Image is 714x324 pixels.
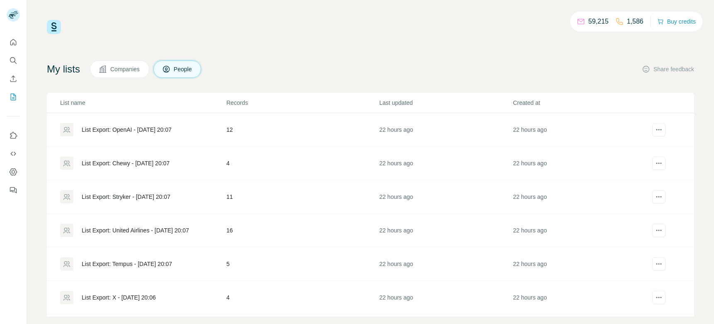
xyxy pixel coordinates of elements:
[512,214,646,247] td: 22 hours ago
[82,226,189,235] div: List Export: United Airlines - [DATE] 20:07
[652,123,665,136] button: actions
[7,164,20,179] button: Dashboard
[226,281,379,314] td: 4
[226,247,379,281] td: 5
[110,65,141,73] span: Companies
[512,247,646,281] td: 22 hours ago
[47,63,80,76] h4: My lists
[627,17,644,27] p: 1,586
[512,281,646,314] td: 22 hours ago
[652,190,665,203] button: actions
[7,89,20,104] button: My lists
[7,71,20,86] button: Enrich CSV
[7,128,20,143] button: Use Surfe on LinkedIn
[226,99,379,107] p: Records
[657,16,696,27] button: Buy credits
[588,17,609,27] p: 59,215
[82,193,170,201] div: List Export: Stryker - [DATE] 20:07
[82,260,172,268] div: List Export: Tempus - [DATE] 20:07
[642,65,694,73] button: Share feedback
[82,159,170,167] div: List Export: Chewy - [DATE] 20:07
[379,99,512,107] p: Last updated
[379,113,513,147] td: 22 hours ago
[379,281,513,314] td: 22 hours ago
[47,20,61,34] img: Surfe Logo
[7,53,20,68] button: Search
[512,113,646,147] td: 22 hours ago
[226,147,379,180] td: 4
[7,146,20,161] button: Use Surfe API
[652,291,665,304] button: actions
[512,147,646,180] td: 22 hours ago
[379,214,513,247] td: 22 hours ago
[82,126,172,134] div: List Export: OpenAI - [DATE] 20:07
[226,180,379,214] td: 11
[513,99,646,107] p: Created at
[652,224,665,237] button: actions
[82,293,156,302] div: List Export: X - [DATE] 20:06
[652,257,665,271] button: actions
[7,35,20,50] button: Quick start
[226,113,379,147] td: 12
[174,65,193,73] span: People
[379,147,513,180] td: 22 hours ago
[7,183,20,198] button: Feedback
[60,99,226,107] p: List name
[379,180,513,214] td: 22 hours ago
[226,214,379,247] td: 16
[379,247,513,281] td: 22 hours ago
[512,180,646,214] td: 22 hours ago
[652,157,665,170] button: actions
